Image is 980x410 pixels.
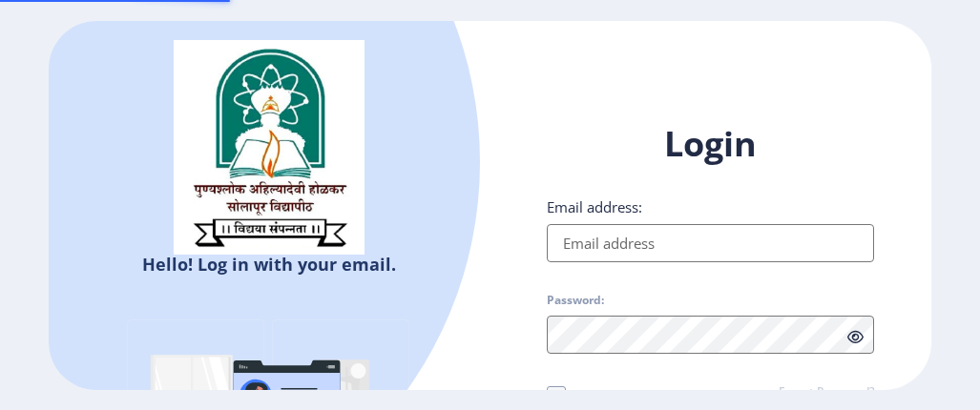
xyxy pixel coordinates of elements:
[547,224,873,262] input: Email address
[547,293,604,308] label: Password:
[547,197,642,216] label: Email address:
[779,384,874,401] a: Forgot Password?
[547,121,873,167] h1: Login
[566,384,661,407] span: Remember me
[174,40,365,256] img: sulogo.png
